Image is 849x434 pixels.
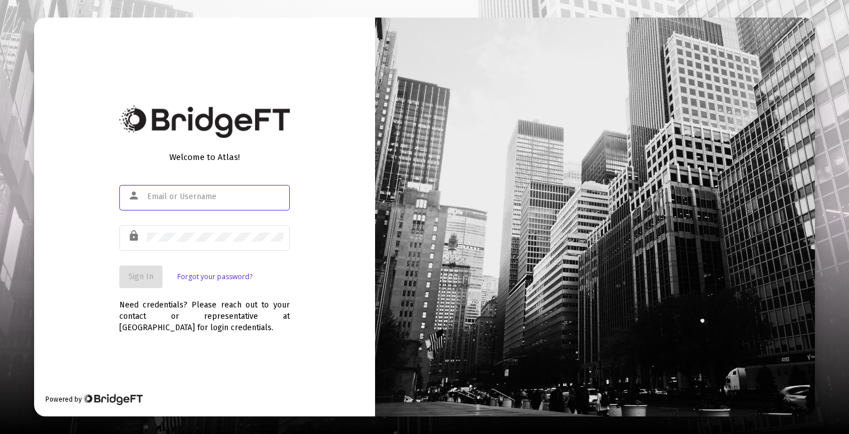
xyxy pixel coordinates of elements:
img: Bridge Financial Technology Logo [83,394,143,405]
button: Sign In [119,266,163,288]
div: Powered by [45,394,143,405]
input: Email or Username [147,192,284,201]
mat-icon: lock [128,229,141,243]
mat-icon: person [128,189,141,203]
a: Forgot your password? [177,271,252,283]
div: Welcome to Atlas! [119,151,290,163]
img: Bridge Financial Technology Logo [119,106,290,138]
div: Need credentials? Please reach out to your contact or representative at [GEOGRAPHIC_DATA] for log... [119,288,290,334]
span: Sign In [128,272,153,281]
